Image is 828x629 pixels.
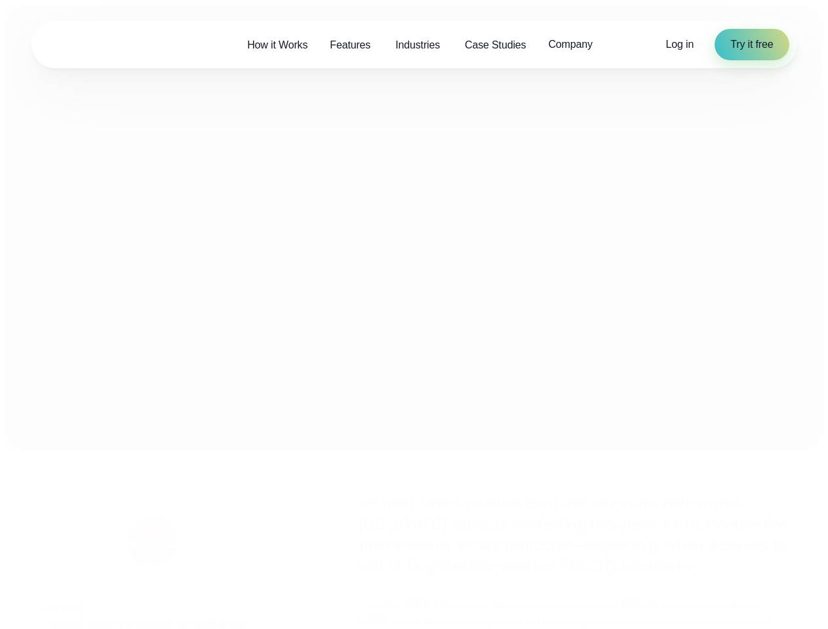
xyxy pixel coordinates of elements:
[395,37,440,53] span: Industries
[247,37,307,53] span: How it Works
[465,37,526,53] span: Case Studies
[666,37,694,52] a: Log in
[548,37,592,52] span: Company
[330,37,370,53] span: Features
[236,31,319,58] a: How it Works
[715,29,789,60] a: Try it free
[454,31,537,58] a: Case Studies
[730,37,773,52] span: Try it free
[666,39,694,50] span: Log in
